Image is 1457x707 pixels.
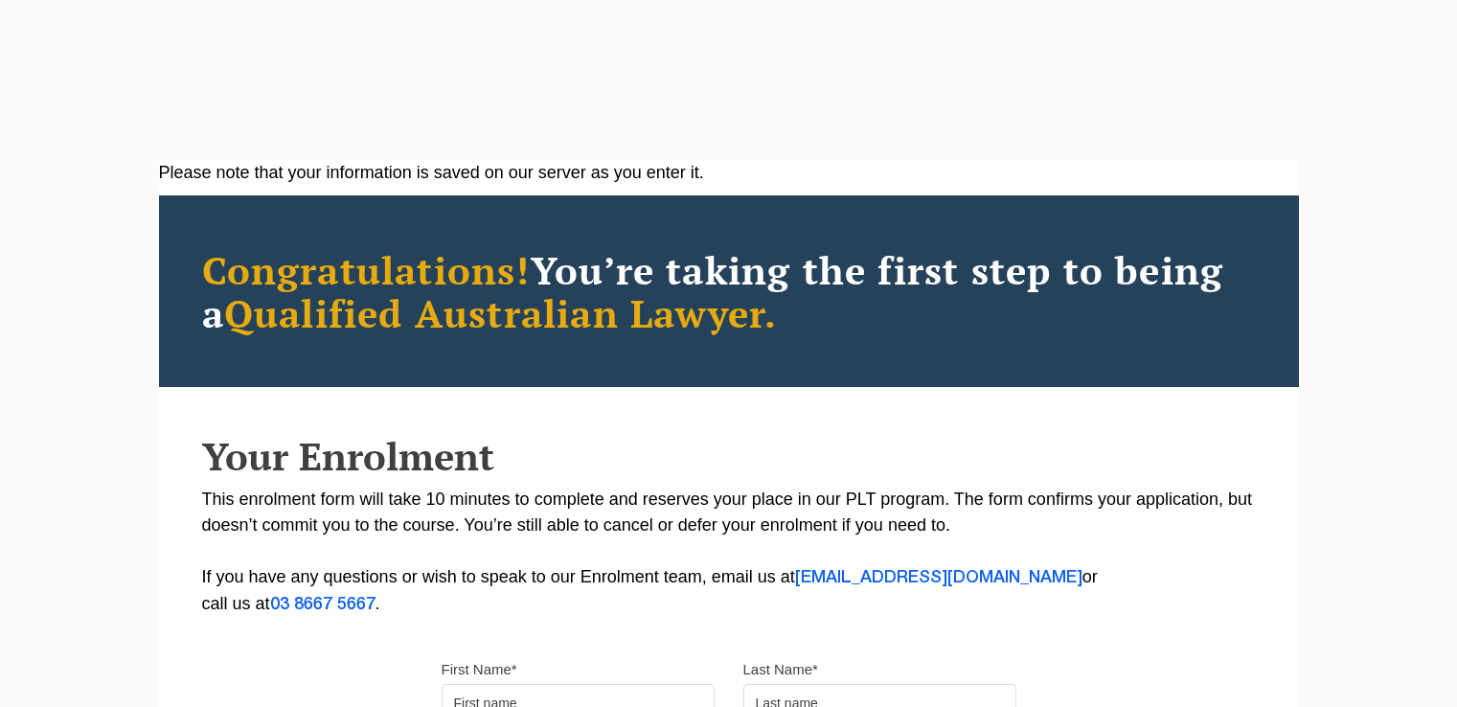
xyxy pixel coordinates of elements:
div: Please note that your information is saved on our server as you enter it. [159,160,1299,186]
h2: Your Enrolment [202,435,1256,477]
span: Qualified Australian Lawyer. [224,287,778,338]
h2: You’re taking the first step to being a [202,248,1256,334]
label: First Name* [442,660,517,679]
p: This enrolment form will take 10 minutes to complete and reserves your place in our PLT program. ... [202,487,1256,618]
span: Congratulations! [202,244,531,295]
a: 03 8667 5667 [270,597,376,612]
label: Last Name* [743,660,818,679]
a: [EMAIL_ADDRESS][DOMAIN_NAME] [795,570,1082,585]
